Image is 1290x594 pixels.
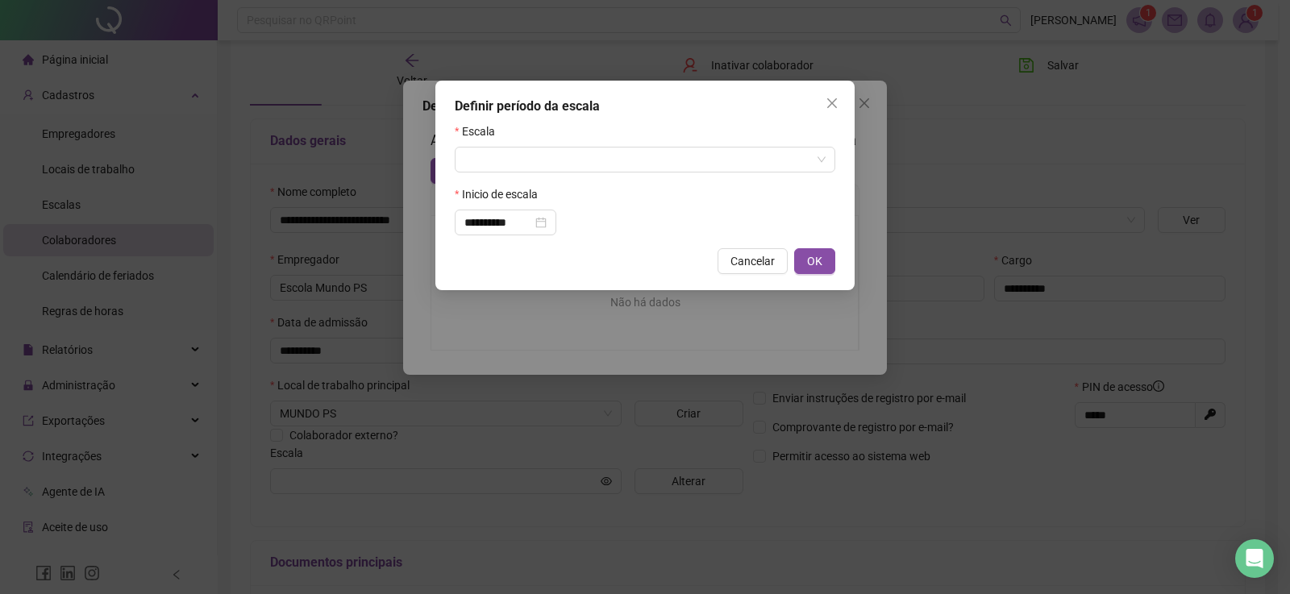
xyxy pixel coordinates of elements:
[718,248,788,274] button: Cancelar
[819,90,845,116] button: Close
[1235,539,1274,578] div: Open Intercom Messenger
[807,252,822,270] span: OK
[826,97,838,110] span: close
[455,97,835,116] div: Definir período da escala
[455,123,506,140] label: Escala
[455,185,548,203] label: Inicio de escala
[794,248,835,274] button: OK
[730,252,775,270] span: Cancelar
